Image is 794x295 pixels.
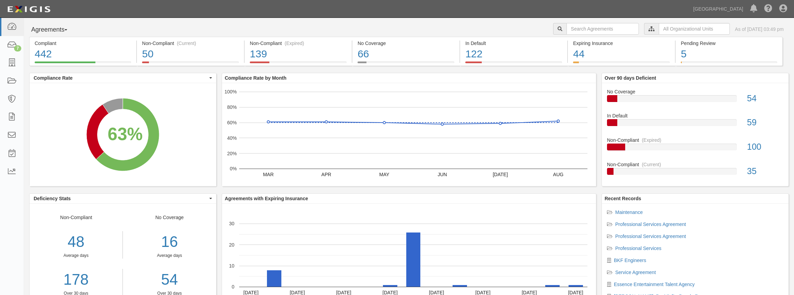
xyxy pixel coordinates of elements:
[322,172,331,177] text: APR
[607,88,783,113] a: No Coverage54
[263,172,273,177] text: MAR
[690,2,747,16] a: [GEOGRAPHIC_DATA]
[605,75,656,81] b: Over 90 days Deficient
[465,47,562,61] div: 122
[284,40,304,47] div: (Expired)
[460,61,567,67] a: In Default122
[681,40,777,47] div: Pending Review
[379,172,389,177] text: MAY
[225,196,308,201] b: Agreements with Expiring Insurance
[602,112,789,119] div: In Default
[30,253,122,259] div: Average days
[659,23,730,35] input: All Organizational Units
[142,40,239,47] div: Non-Compliant (Current)
[614,258,646,263] a: BKF Engineers
[230,166,237,171] text: 0%
[681,47,777,61] div: 5
[224,89,237,94] text: 100%
[573,47,670,61] div: 44
[30,194,216,203] button: Deficiency Stats
[14,45,21,52] div: 7
[607,112,783,137] a: In Default59
[764,5,772,13] i: Help Center - Complianz
[602,137,789,144] div: Non-Compliant
[437,172,447,177] text: JUN
[227,120,237,125] text: 60%
[735,26,784,33] div: As of [DATE] 03:49 pm
[35,47,131,61] div: 442
[5,3,52,15] img: logo-5460c22ac91f19d4615b14bd174203de0afe785f0fc80cf4dbbc73dc1793850b.png
[352,61,459,67] a: No Coverage66
[615,209,643,215] a: Maintenance
[30,73,216,83] button: Compliance Rate
[108,122,143,147] div: 63%
[250,47,347,61] div: 139
[128,231,211,253] div: 16
[607,161,783,180] a: Non-Compliant(Current)35
[245,61,352,67] a: Non-Compliant(Expired)139
[250,40,347,47] div: Non-Compliant (Expired)
[225,75,287,81] b: Compliance Rate by Month
[642,137,661,144] div: (Expired)
[34,75,208,81] span: Compliance Rate
[227,135,237,141] text: 40%
[30,231,122,253] div: 48
[642,161,661,168] div: (Current)
[229,221,234,226] text: 30
[177,40,196,47] div: (Current)
[358,47,454,61] div: 66
[602,161,789,168] div: Non-Compliant
[35,40,131,47] div: Compliant
[607,137,783,161] a: Non-Compliant(Expired)100
[222,83,596,186] svg: A chart.
[615,270,656,275] a: Service Agreement
[742,92,789,105] div: 54
[30,269,122,291] a: 178
[605,196,641,201] b: Recent Records
[676,61,783,67] a: Pending Review5
[742,141,789,153] div: 100
[615,222,686,227] a: Professional Services Agreement
[227,150,237,156] text: 20%
[615,234,686,239] a: Professional Services Agreement
[358,40,454,47] div: No Coverage
[229,263,234,269] text: 10
[553,172,563,177] text: AUG
[128,269,211,291] a: 54
[34,195,208,202] span: Deficiency Stats
[614,282,695,287] a: Essence Entertainment Talent Agency
[615,246,662,251] a: Professional Services
[227,104,237,110] text: 80%
[29,61,136,67] a: Compliant442
[573,40,670,47] div: Expiring Insurance
[602,88,789,95] div: No Coverage
[493,172,508,177] text: [DATE]
[742,116,789,129] div: 59
[742,165,789,178] div: 35
[568,61,675,67] a: Expiring Insurance44
[232,284,234,290] text: 0
[465,40,562,47] div: In Default
[29,23,81,37] button: Agreements
[567,23,639,35] input: Search Agreements
[30,83,216,186] svg: A chart.
[229,242,234,247] text: 20
[128,253,211,259] div: Average days
[142,47,239,61] div: 50
[137,61,244,67] a: Non-Compliant(Current)50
